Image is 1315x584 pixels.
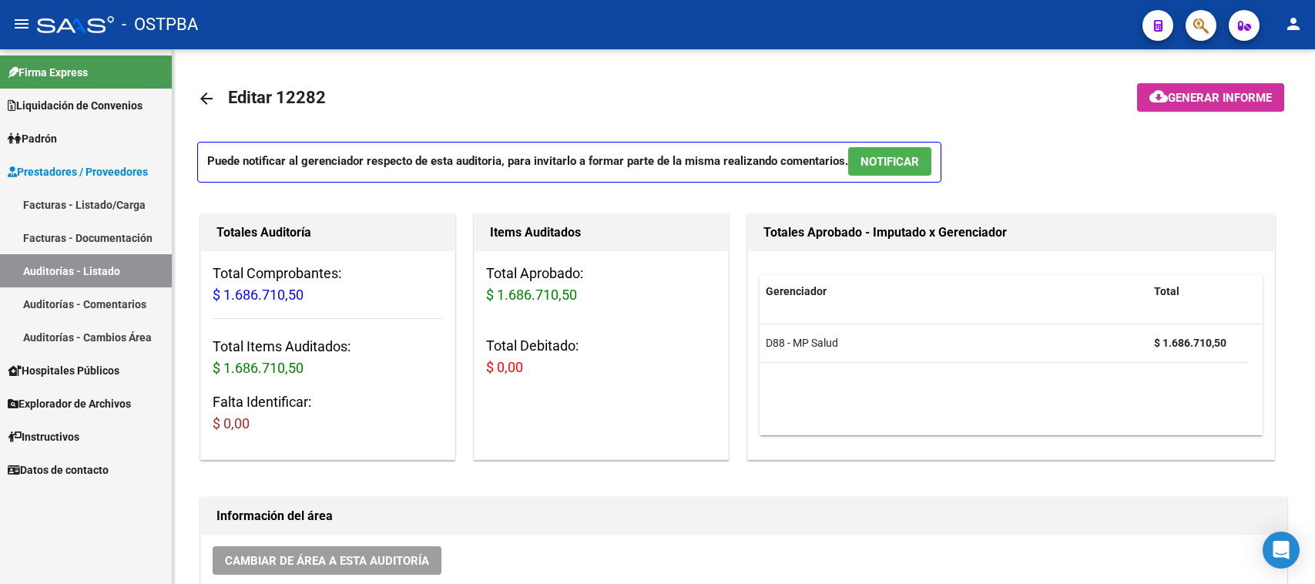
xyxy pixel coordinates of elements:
span: Firma Express [8,64,88,81]
span: Cambiar de área a esta auditoría [225,554,429,568]
div: Open Intercom Messenger [1263,532,1300,569]
span: Padrón [8,130,57,147]
mat-icon: person [1284,15,1303,33]
strong: $ 1.686.710,50 [1154,337,1226,349]
span: Hospitales Públicos [8,362,119,379]
h3: Total Debitado: [486,335,716,378]
h3: Total Aprobado: [486,263,716,306]
button: Generar informe [1137,83,1284,112]
span: Datos de contacto [8,461,109,478]
span: $ 1.686.710,50 [486,287,577,303]
span: Instructivos [8,428,79,445]
h1: Totales Auditoría [216,220,439,245]
button: Cambiar de área a esta auditoría [213,546,441,575]
h3: Total Comprobantes: [213,263,443,306]
span: $ 1.686.710,50 [213,287,304,303]
h1: Información del área [216,504,1271,529]
span: Liquidación de Convenios [8,97,143,114]
span: Generar informe [1168,91,1272,105]
h3: Falta Identificar: [213,391,443,435]
span: Gerenciador [766,285,827,297]
mat-icon: arrow_back [197,89,216,108]
span: NOTIFICAR [860,155,919,169]
span: Explorador de Archivos [8,395,131,412]
mat-icon: menu [12,15,31,33]
datatable-header-cell: Total [1148,275,1248,308]
p: Puede notificar al gerenciador respecto de esta auditoria, para invitarlo a formar parte de la mi... [197,142,941,183]
span: Total [1154,285,1179,297]
span: $ 0,00 [213,415,250,431]
datatable-header-cell: Gerenciador [760,275,1148,308]
mat-icon: cloud_download [1149,87,1168,106]
h1: Totales Aprobado - Imputado x Gerenciador [763,220,1260,245]
span: D88 - MP Salud [766,337,838,349]
h1: Items Auditados [490,220,713,245]
span: Editar 12282 [228,88,326,107]
span: Prestadores / Proveedores [8,163,148,180]
span: $ 1.686.710,50 [213,360,304,376]
span: - OSTPBA [122,8,198,42]
h3: Total Items Auditados: [213,336,443,379]
button: NOTIFICAR [848,147,931,176]
span: $ 0,00 [486,359,523,375]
